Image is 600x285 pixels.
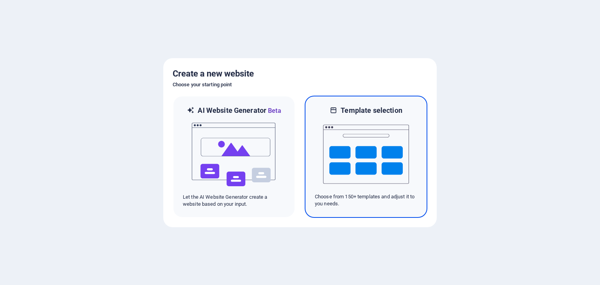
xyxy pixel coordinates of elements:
[305,96,427,218] div: Template selectionChoose from 150+ templates and adjust it to you needs.
[173,80,427,89] h6: Choose your starting point
[173,68,427,80] h5: Create a new website
[341,106,402,115] h6: Template selection
[183,194,285,208] p: Let the AI Website Generator create a website based on your input.
[266,107,281,114] span: Beta
[173,96,295,218] div: AI Website GeneratorBetaaiLet the AI Website Generator create a website based on your input.
[191,116,277,194] img: ai
[315,193,417,207] p: Choose from 150+ templates and adjust it to you needs.
[198,106,281,116] h6: AI Website Generator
